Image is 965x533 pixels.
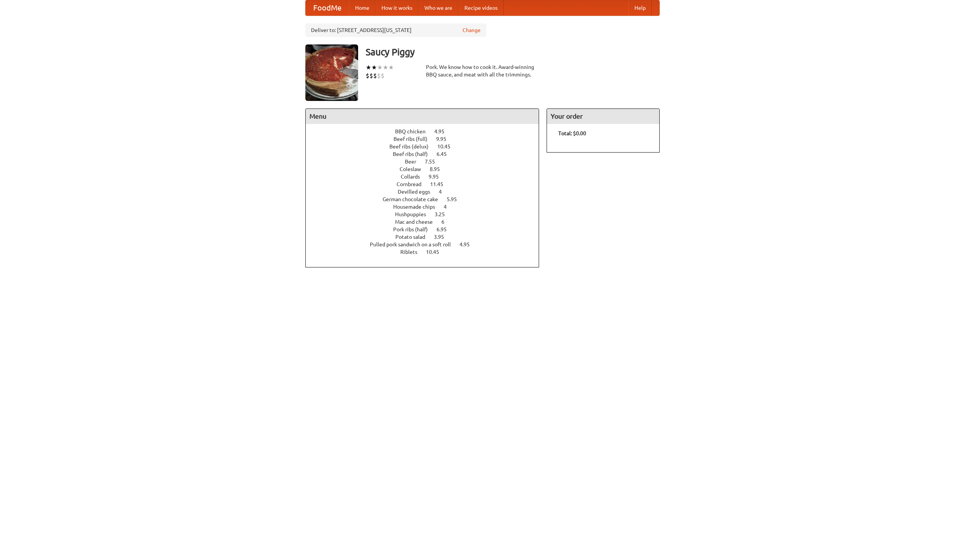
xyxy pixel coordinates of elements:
li: ★ [371,63,377,72]
span: Mac and cheese [395,219,440,225]
span: BBQ chicken [395,128,433,134]
a: Coleslaw 8.95 [400,166,454,172]
li: ★ [366,63,371,72]
a: Recipe videos [458,0,504,15]
a: German chocolate cake 5.95 [383,196,471,202]
span: 6 [441,219,452,225]
img: angular.jpg [305,44,358,101]
span: 9.95 [429,174,446,180]
a: Help [628,0,652,15]
a: Potato salad 3.95 [395,234,458,240]
a: Devilled eggs 4 [398,189,456,195]
span: 4 [444,204,454,210]
li: ★ [388,63,394,72]
a: Who we are [418,0,458,15]
b: Total: $0.00 [558,130,586,136]
span: Cornbread [397,181,429,187]
a: Housemade chips 4 [393,204,461,210]
li: ★ [377,63,383,72]
a: Pulled pork sandwich on a soft roll 4.95 [370,241,484,247]
a: Collards 9.95 [401,174,453,180]
span: 10.45 [437,144,458,150]
a: Pork ribs (half) 6.95 [393,226,461,232]
span: 4 [439,189,449,195]
span: 5.95 [447,196,464,202]
li: $ [377,72,381,80]
span: 8.95 [430,166,447,172]
span: 3.25 [435,211,452,217]
span: 10.45 [426,249,447,255]
a: Beef ribs (full) 9.95 [394,136,460,142]
a: Hushpuppies 3.25 [395,211,459,217]
a: BBQ chicken 4.95 [395,128,458,134]
span: Pulled pork sandwich on a soft roll [370,241,458,247]
li: $ [369,72,373,80]
span: Beer [405,159,424,165]
span: Beef ribs (full) [394,136,435,142]
a: Home [349,0,375,15]
span: 7.55 [425,159,443,165]
div: Pork. We know how to cook it. Award-winning BBQ sauce, and meat with all the trimmings. [426,63,539,78]
span: 11.45 [430,181,451,187]
a: Change [463,26,481,34]
a: Riblets 10.45 [400,249,453,255]
span: German chocolate cake [383,196,446,202]
a: How it works [375,0,418,15]
a: Beef ribs (delux) 10.45 [389,144,464,150]
span: 4.95 [460,241,477,247]
h4: Your order [547,109,659,124]
span: Beef ribs (delux) [389,144,436,150]
span: Hushpuppies [395,211,433,217]
h3: Saucy Piggy [366,44,660,60]
a: FoodMe [306,0,349,15]
a: Cornbread 11.45 [397,181,457,187]
li: $ [373,72,377,80]
span: Coleslaw [400,166,429,172]
span: Riblets [400,249,425,255]
div: Deliver to: [STREET_ADDRESS][US_STATE] [305,23,486,37]
span: 9.95 [436,136,454,142]
span: Potato salad [395,234,433,240]
span: Housemade chips [393,204,443,210]
h4: Menu [306,109,539,124]
span: 6.95 [437,226,454,232]
span: 3.95 [434,234,452,240]
a: Mac and cheese 6 [395,219,458,225]
span: 6.45 [437,151,454,157]
span: Pork ribs (half) [393,226,435,232]
a: Beef ribs (half) 6.45 [393,151,461,157]
span: 4.95 [434,128,452,134]
span: Devilled eggs [398,189,438,195]
li: $ [381,72,384,80]
li: ★ [383,63,388,72]
span: Collards [401,174,427,180]
span: Beef ribs (half) [393,151,435,157]
a: Beer 7.55 [405,159,449,165]
li: $ [366,72,369,80]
